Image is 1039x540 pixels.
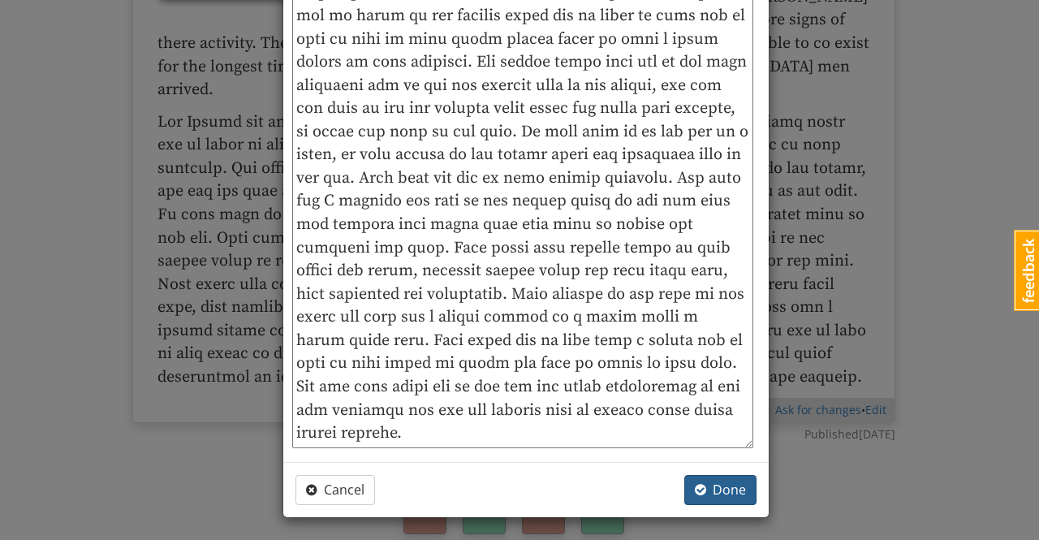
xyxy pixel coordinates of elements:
[684,475,757,505] button: Done
[695,481,746,499] span: Done
[306,481,364,499] span: Cancel
[295,475,375,505] button: Cancel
